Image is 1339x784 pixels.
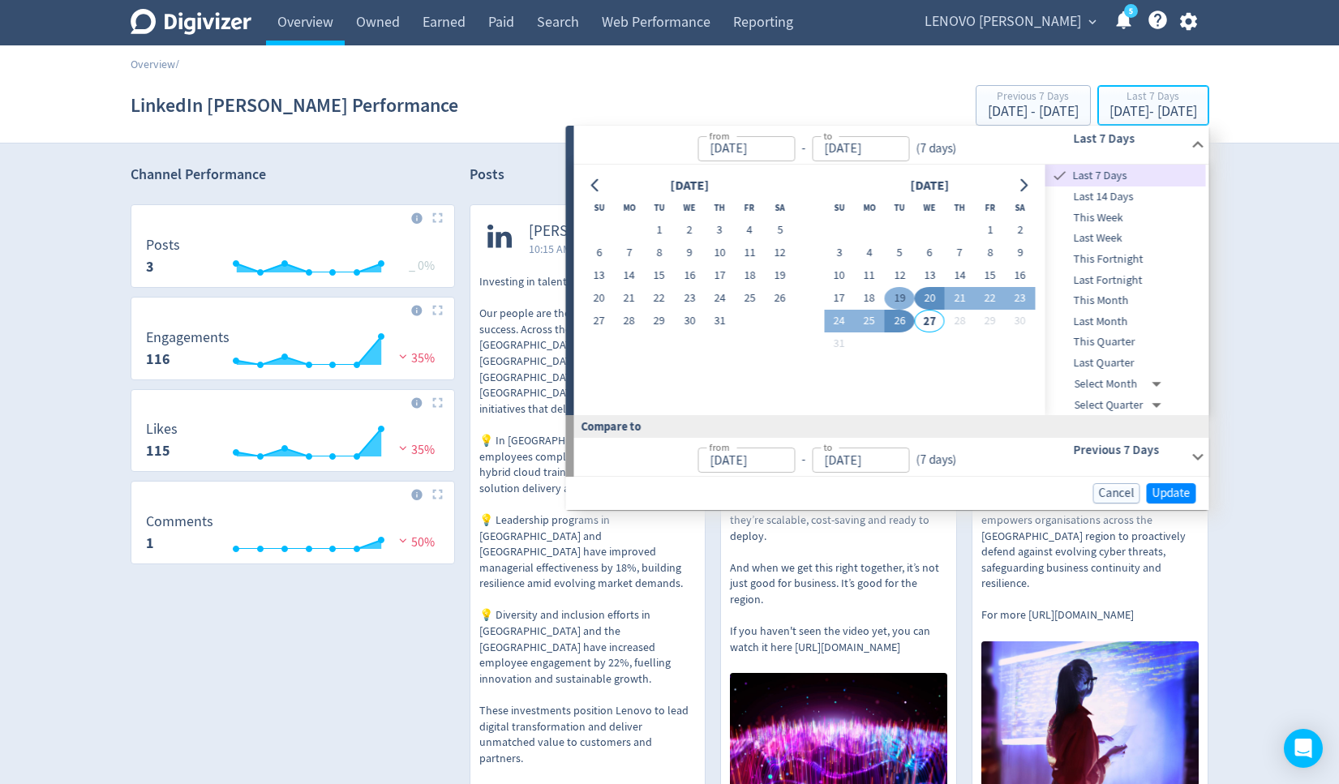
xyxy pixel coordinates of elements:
[975,242,1005,264] button: 8
[915,287,945,310] button: 20
[1045,208,1206,229] div: This Week
[1045,229,1206,247] span: Last Week
[131,79,458,131] h1: LinkedIn [PERSON_NAME] Performance
[925,9,1081,35] span: LENOVO [PERSON_NAME]
[919,9,1101,35] button: LENOVO [PERSON_NAME]
[824,242,854,264] button: 3
[614,310,644,332] button: 28
[735,219,765,242] button: 4
[705,310,735,332] button: 31
[824,196,854,219] th: Sunday
[909,451,956,469] div: ( 7 days )
[1152,487,1191,499] span: Update
[1109,105,1197,119] div: [DATE] - [DATE]
[885,242,915,264] button: 5
[945,196,975,219] th: Thursday
[644,219,674,242] button: 1
[675,219,705,242] button: 2
[614,264,644,287] button: 14
[395,442,411,454] img: negative-performance.svg
[432,305,443,315] img: Placeholder
[675,287,705,310] button: 23
[854,264,884,287] button: 11
[705,287,735,310] button: 24
[735,196,765,219] th: Friday
[675,242,705,264] button: 9
[975,264,1005,287] button: 15
[915,196,945,219] th: Wednesday
[1045,290,1206,311] div: This Month
[1045,270,1206,291] div: Last Fortnight
[146,533,154,553] strong: 1
[584,174,607,197] button: Go to previous month
[945,310,975,332] button: 28
[138,422,448,465] svg: Likes 237
[1124,4,1138,18] a: 5
[824,310,854,332] button: 24
[885,310,915,332] button: 26
[1099,487,1135,499] span: Cancel
[975,287,1005,310] button: 22
[1284,729,1323,768] div: Open Intercom Messenger
[395,350,411,362] img: negative-performance.svg
[566,415,1209,437] div: Compare to
[765,196,795,219] th: Saturday
[705,219,735,242] button: 3
[146,328,230,347] dt: Engagements
[395,534,411,546] img: negative-performance.svg
[1045,165,1206,186] div: Last 7 Days
[395,442,435,458] span: 35%
[529,222,638,241] span: [PERSON_NAME]
[1093,483,1140,503] button: Cancel
[975,196,1005,219] th: Friday
[1070,167,1206,185] span: Last 7 Days
[1005,196,1035,219] th: Saturday
[665,175,714,197] div: [DATE]
[470,165,504,190] h2: Posts
[1045,186,1206,208] div: Last 14 Days
[1045,313,1206,331] span: Last Month
[765,242,795,264] button: 12
[1085,15,1100,29] span: expand_more
[644,196,674,219] th: Tuesday
[138,330,448,373] svg: Engagements 239
[1045,311,1206,332] div: Last Month
[1045,165,1206,415] nav: presets
[735,242,765,264] button: 11
[795,451,812,469] div: -
[1045,332,1206,353] div: This Quarter
[584,196,614,219] th: Sunday
[765,287,795,310] button: 26
[824,264,854,287] button: 10
[131,165,455,185] h2: Channel Performance
[765,264,795,287] button: 19
[1045,354,1206,372] span: Last Quarter
[1147,483,1196,503] button: Update
[824,287,854,310] button: 17
[988,91,1079,105] div: Previous 7 Days
[1075,374,1168,395] div: Select Month
[146,441,170,461] strong: 115
[1045,292,1206,310] span: This Month
[854,196,884,219] th: Monday
[432,489,443,499] img: Placeholder
[1075,395,1168,416] div: Select Quarter
[1045,249,1206,270] div: This Fortnight
[1005,264,1035,287] button: 16
[146,420,178,439] dt: Likes
[1005,242,1035,264] button: 9
[138,514,448,557] svg: Comments 2
[644,242,674,264] button: 8
[1045,333,1206,351] span: This Quarter
[709,129,729,143] label: from
[735,264,765,287] button: 18
[975,310,1005,332] button: 29
[644,310,674,332] button: 29
[1128,6,1132,17] text: 5
[146,257,154,276] strong: 3
[945,287,975,310] button: 21
[432,212,443,223] img: Placeholder
[1045,251,1206,268] span: This Fortnight
[584,264,614,287] button: 13
[1045,228,1206,249] div: Last Week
